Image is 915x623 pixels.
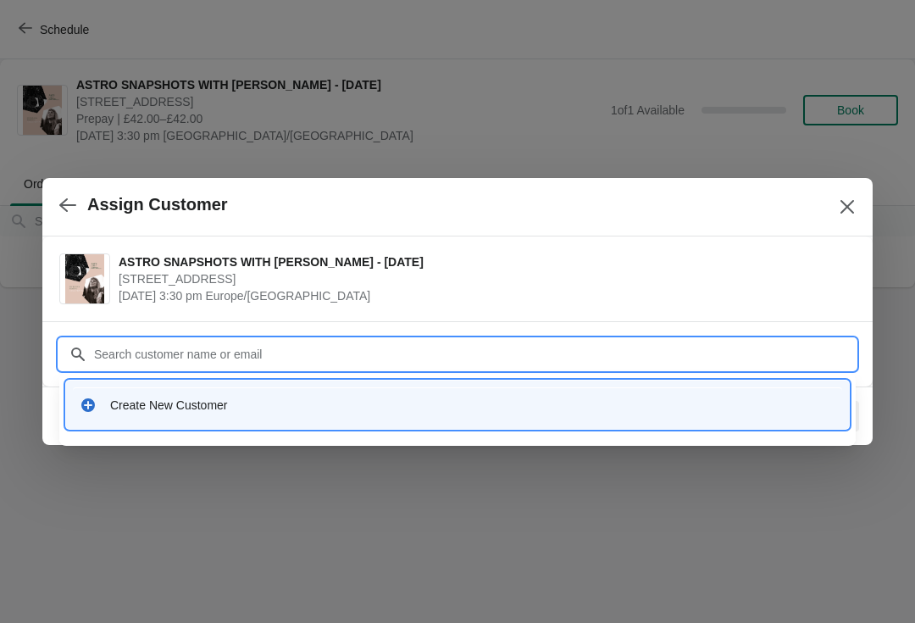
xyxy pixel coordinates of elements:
div: Create New Customer [110,397,835,414]
input: Search customer name or email [93,339,856,370]
span: [DATE] 3:30 pm Europe/[GEOGRAPHIC_DATA] [119,287,847,304]
img: ASTRO SNAPSHOTS WITH AMANDA - 16th AUGUST | 74 Broadway Market, London, UK | August 16 | 3:30 pm ... [65,254,104,303]
span: [STREET_ADDRESS] [119,270,847,287]
h2: Assign Customer [87,195,228,214]
span: ASTRO SNAPSHOTS WITH [PERSON_NAME] - [DATE] [119,253,847,270]
button: Close [832,192,862,222]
